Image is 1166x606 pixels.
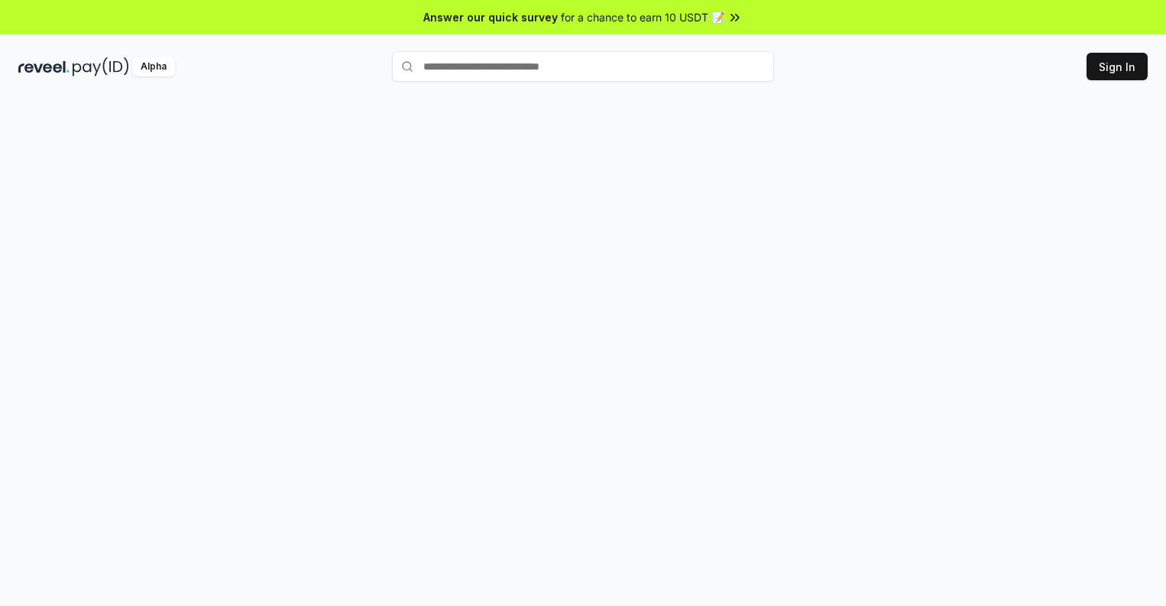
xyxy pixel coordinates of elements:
[561,9,724,25] span: for a chance to earn 10 USDT 📝
[132,57,175,76] div: Alpha
[423,9,558,25] span: Answer our quick survey
[1087,53,1148,80] button: Sign In
[18,57,70,76] img: reveel_dark
[73,57,129,76] img: pay_id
